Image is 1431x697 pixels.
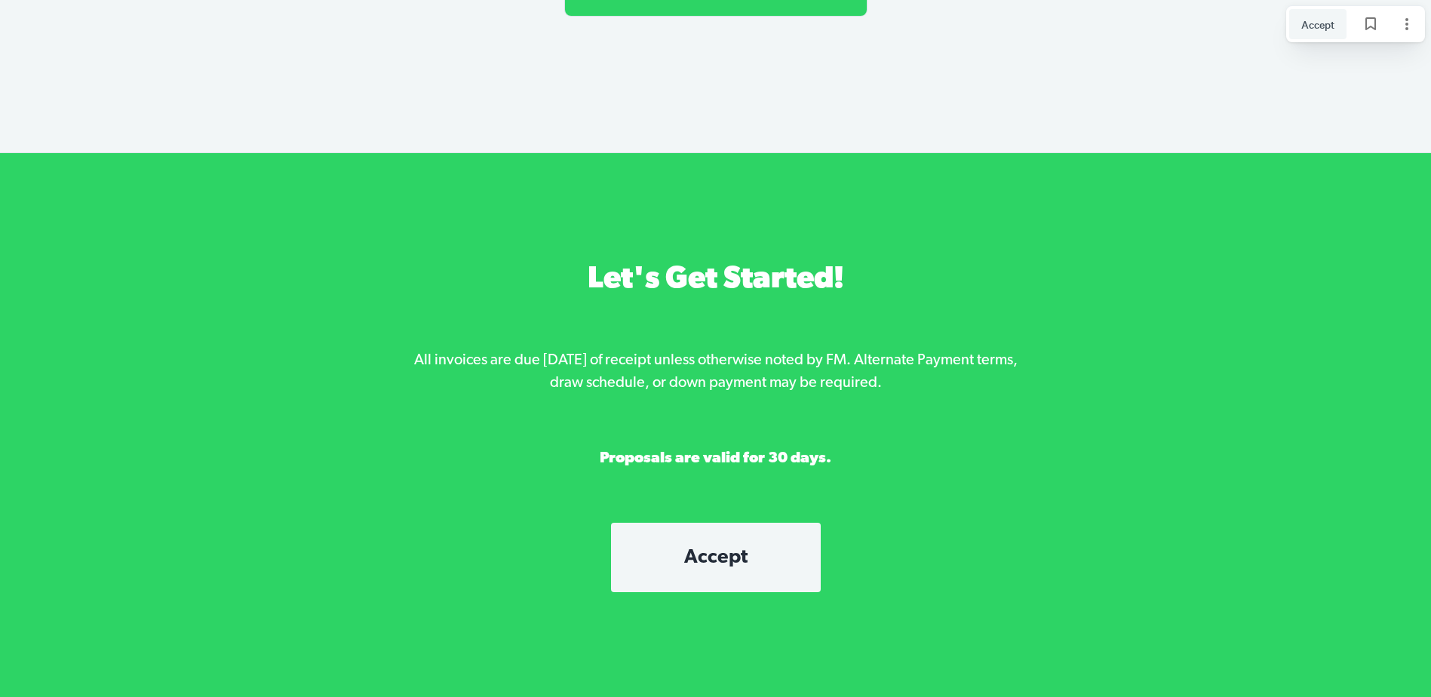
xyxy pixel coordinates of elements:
[1289,9,1347,39] button: Accept
[1392,9,1422,39] button: Page options
[600,451,831,466] span: Proposals are valid for 30 days.
[1301,16,1334,32] span: Accept
[641,548,791,568] span: Accept
[588,265,844,295] span: Let's Get Started!
[412,349,1019,410] p: All invoices are due [DATE] of receipt unless otherwise noted by FM. Alternate Payment terms, dra...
